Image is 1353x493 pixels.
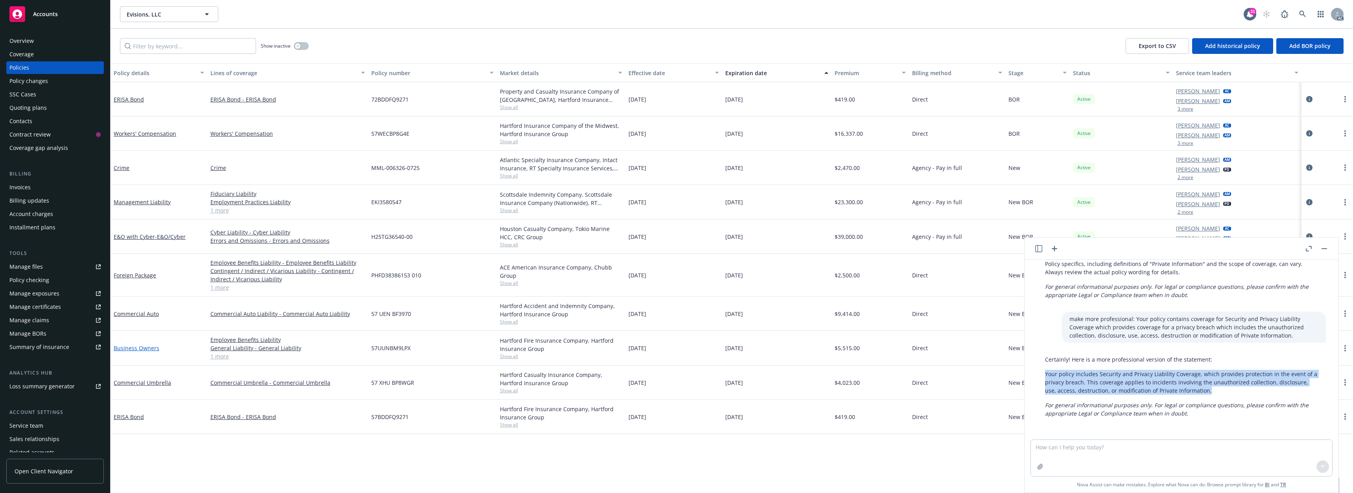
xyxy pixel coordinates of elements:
button: Add historical policy [1192,38,1273,54]
a: [PERSON_NAME] [1176,155,1220,164]
div: Installment plans [9,221,55,234]
span: Manage exposures [6,287,104,300]
div: Service team leaders [1176,69,1290,77]
div: Policy changes [9,75,48,87]
a: Crime [210,164,365,172]
a: Workers' Compensation [210,129,365,138]
a: [PERSON_NAME] [1176,234,1220,242]
div: Hartford Fire Insurance Company, Hartford Insurance Group [500,336,622,353]
a: SSC Cases [6,88,104,101]
button: 3 more [1178,107,1193,111]
span: Show inactive [261,42,291,49]
a: [PERSON_NAME] [1176,165,1220,174]
span: New BOR [1008,198,1033,206]
span: Active [1076,199,1092,206]
span: Agency - Pay in full [912,233,962,241]
span: Evisions, LLC [127,10,195,18]
div: Hartford Casualty Insurance Company, Hartford Insurance Group [500,371,622,387]
div: Quoting plans [9,102,47,114]
span: Show all [500,421,622,428]
span: [DATE] [629,271,646,279]
a: circleInformation [1305,129,1314,138]
span: $2,500.00 [835,271,860,279]
div: Policy checking [9,274,49,286]
span: [DATE] [725,344,743,352]
a: more [1340,163,1350,172]
span: 57BDDFQ9271 [371,413,409,421]
a: Errors and Omissions - Errors and Omissions [210,236,365,245]
span: New BOR [1008,379,1033,387]
button: Market details [497,63,625,82]
a: 1 more [210,352,365,360]
a: Invoices [6,181,104,194]
p: Your policy includes Security and Privacy Liability Coverage, which provides protection in the ev... [1045,370,1318,395]
div: Lines of coverage [210,69,356,77]
button: Billing method [909,63,1006,82]
span: Add historical policy [1205,42,1260,50]
span: [DATE] [725,271,743,279]
a: more [1340,412,1350,421]
button: Expiration date [722,63,831,82]
a: Account charges [6,208,104,220]
span: New [1008,164,1020,172]
a: Manage claims [6,314,104,327]
span: 57 UEN BF3970 [371,310,411,318]
span: $39,000.00 [835,233,863,241]
em: For general informational purposes only. For legal or compliance questions, please confirm with t... [1045,401,1309,417]
a: ERISA Bond - ERISA Bond [210,95,365,103]
span: Direct [912,379,928,387]
div: Sales relationships [9,433,59,445]
div: Policies [9,61,29,74]
div: Property and Casualty Insurance Company of [GEOGRAPHIC_DATA], Hartford Insurance Group [500,87,622,104]
a: Contacts [6,115,104,127]
div: Account charges [9,208,53,220]
span: Show all [500,172,622,179]
a: Policy checking [6,274,104,286]
span: [DATE] [725,164,743,172]
button: 3 more [1178,141,1193,146]
span: $2,470.00 [835,164,860,172]
span: Export to CSV [1139,42,1176,50]
div: Loss summary generator [9,380,75,393]
a: Accounts [6,3,104,25]
a: Workers' Compensation [114,130,176,137]
span: [DATE] [629,95,646,103]
a: more [1340,232,1350,241]
div: ACE American Insurance Company, Chubb Group [500,263,622,280]
a: Billing updates [6,194,104,207]
a: Report a Bug [1277,6,1292,22]
div: Hartford Accident and Indemnity Company, Hartford Insurance Group [500,302,622,318]
a: Employee Benefits Liability [210,336,365,344]
button: Service team leaders [1173,63,1301,82]
div: Hartford Insurance Company of the Midwest, Hartford Insurance Group [500,122,622,138]
a: [PERSON_NAME] [1176,121,1220,129]
span: Add BOR policy [1289,42,1331,50]
span: [DATE] [725,310,743,318]
span: - E&O/Cyber [155,233,186,240]
a: Related accounts [6,446,104,459]
div: Billing method [912,69,994,77]
button: Premium [831,63,909,82]
a: more [1340,378,1350,387]
span: New BOR [1008,271,1033,279]
a: Quoting plans [6,102,104,114]
div: Account settings [6,408,104,416]
a: Manage certificates [6,301,104,313]
a: Cyber Liability - Cyber Liability [210,228,365,236]
a: circleInformation [1305,94,1314,104]
span: [DATE] [629,413,646,421]
span: $4,023.00 [835,379,860,387]
div: Analytics hub [6,369,104,377]
div: Invoices [9,181,31,194]
a: Commercial Umbrella - Commercial Umbrella [210,379,365,387]
a: E&O with Cyber [114,233,186,240]
span: [DATE] [629,310,646,318]
div: Policy number [371,69,485,77]
span: H25TG36540-00 [371,233,413,241]
div: Summary of insurance [9,341,69,353]
span: 72BDDFQ9271 [371,95,409,103]
span: Direct [912,413,928,421]
span: Direct [912,344,928,352]
a: Commercial Auto [114,310,159,318]
span: $16,337.00 [835,129,863,138]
